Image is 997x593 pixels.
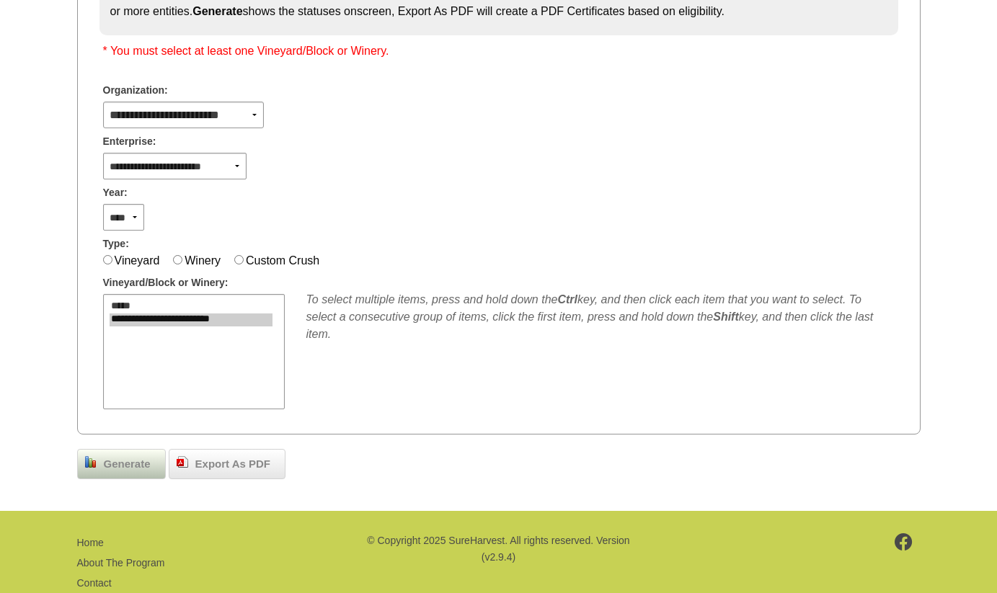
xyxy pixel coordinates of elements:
[115,254,160,267] label: Vineyard
[97,456,158,473] span: Generate
[85,456,97,468] img: chart_bar.png
[169,449,285,479] a: Export As PDF
[77,537,104,548] a: Home
[177,456,188,468] img: doc_pdf.png
[103,185,128,200] span: Year:
[557,293,577,306] b: Ctrl
[77,557,165,569] a: About The Program
[895,533,913,550] img: footer-facebook.png
[77,449,166,479] a: Generate
[188,456,278,473] span: Export As PDF
[77,577,112,589] a: Contact
[185,254,221,267] label: Winery
[713,311,739,323] b: Shift
[306,291,895,343] div: To select multiple items, press and hold down the key, and then click each item that you want to ...
[365,532,632,565] p: © Copyright 2025 SureHarvest. All rights reserved. Version (v2.9.4)
[103,45,389,57] span: * You must select at least one Vineyard/Block or Winery.
[246,254,319,267] label: Custom Crush
[103,236,129,251] span: Type:
[192,5,242,17] strong: Generate
[103,83,168,98] span: Organization:
[103,134,156,149] span: Enterprise:
[103,275,229,290] span: Vineyard/Block or Winery:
